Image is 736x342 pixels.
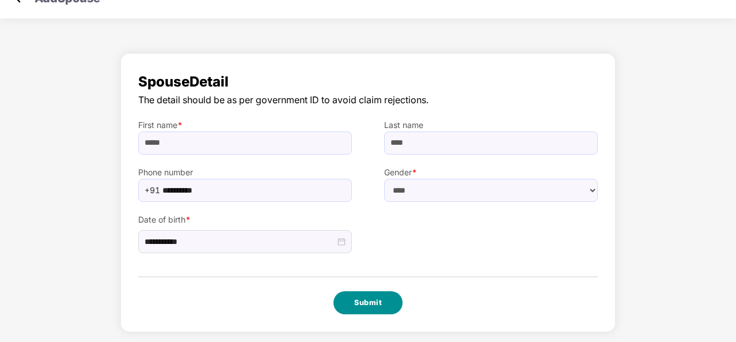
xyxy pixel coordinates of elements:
button: Submit [333,291,403,314]
span: The detail should be as per government ID to avoid claim rejections. [138,93,598,107]
label: Gender [384,166,598,179]
span: +91 [145,182,160,199]
span: Spouse Detail [138,71,598,93]
label: Date of birth [138,213,352,226]
label: First name [138,119,352,131]
label: Last name [384,119,598,131]
label: Phone number [138,166,352,179]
